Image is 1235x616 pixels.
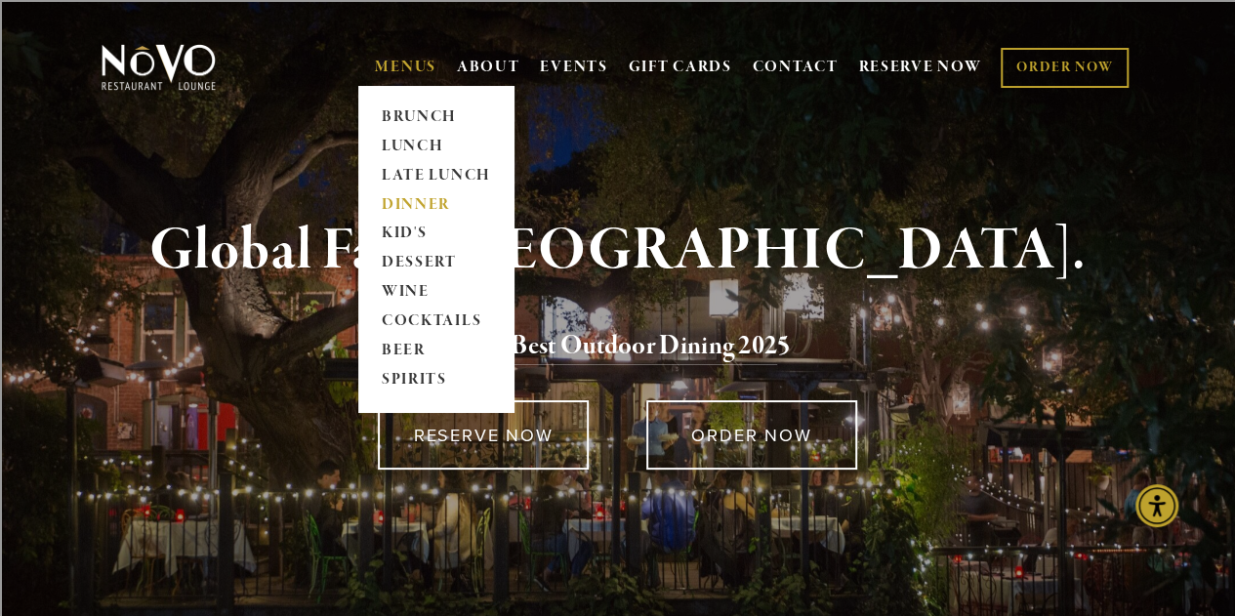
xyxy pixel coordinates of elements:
[375,103,497,132] a: BRUNCH
[375,132,497,161] a: LUNCH
[444,329,777,366] a: Voted Best Outdoor Dining 202
[375,220,497,249] a: KID'S
[98,43,220,92] img: Novo Restaurant &amp; Lounge
[646,400,857,470] a: ORDER NOW
[8,78,1227,96] div: Options
[375,58,436,77] a: MENUS
[375,190,497,220] a: DINNER
[149,214,1086,288] strong: Global Fare. [GEOGRAPHIC_DATA].
[375,366,497,395] a: SPIRITS
[540,58,607,77] a: EVENTS
[378,400,589,470] a: RESERVE NOW
[375,308,497,337] a: COCKTAILS
[629,49,732,86] a: GIFT CARDS
[858,49,981,86] a: RESERVE NOW
[8,61,1227,78] div: Delete
[129,326,1106,367] h2: 5
[8,96,1227,113] div: Sign out
[457,58,520,77] a: ABOUT
[8,113,1227,131] div: Rename
[375,337,497,366] a: BEER
[1135,484,1178,527] div: Accessibility Menu
[8,25,1227,43] div: Sort New > Old
[8,8,1227,25] div: Sort A > Z
[1001,48,1129,88] a: ORDER NOW
[8,43,1227,61] div: Move To ...
[375,249,497,278] a: DESSERT
[753,49,839,86] a: CONTACT
[375,161,497,190] a: LATE LUNCH
[375,278,497,308] a: WINE
[8,131,1227,148] div: Move To ...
